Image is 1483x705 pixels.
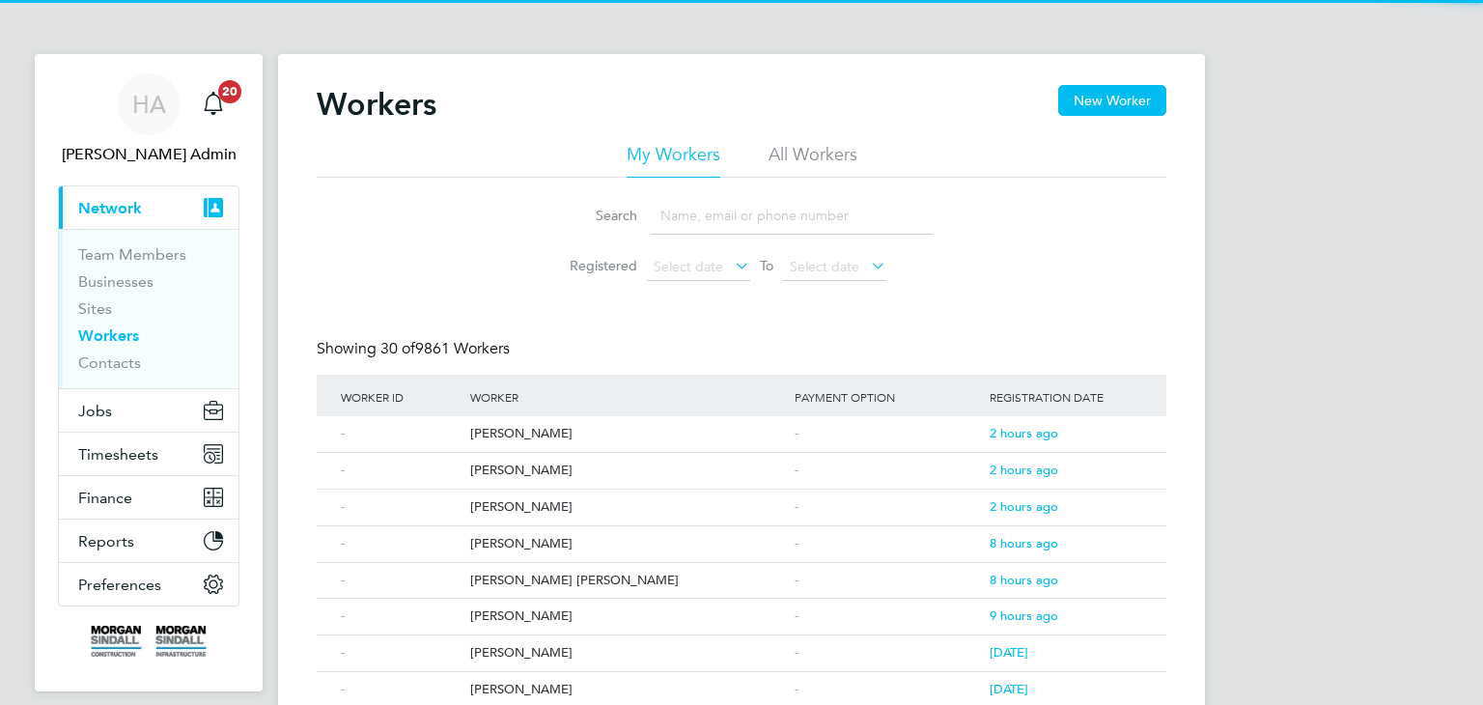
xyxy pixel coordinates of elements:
[78,576,161,594] span: Preferences
[78,199,142,217] span: Network
[465,635,790,671] div: [PERSON_NAME]
[465,526,790,562] div: [PERSON_NAME]
[336,598,1147,614] a: -[PERSON_NAME]-9 hours ago
[465,563,790,599] div: [PERSON_NAME] [PERSON_NAME]
[78,402,112,420] span: Jobs
[990,498,1058,515] span: 2 hours ago
[465,490,790,525] div: [PERSON_NAME]
[465,416,790,452] div: [PERSON_NAME]
[985,375,1147,419] div: Registration Date
[550,257,637,274] label: Registered
[790,599,985,634] div: -
[194,73,233,135] a: 20
[380,339,510,358] span: 9861 Workers
[654,258,723,275] span: Select date
[336,375,465,419] div: Worker ID
[336,634,1147,651] a: -[PERSON_NAME]-[DATE]
[78,326,139,345] a: Workers
[317,85,436,124] h2: Workers
[790,526,985,562] div: -
[380,339,415,358] span: 30 of
[336,489,1147,505] a: -[PERSON_NAME]-2 hours ago
[336,452,1147,468] a: -[PERSON_NAME]-2 hours ago
[336,563,465,599] div: -
[58,626,239,657] a: Go to home page
[990,644,1028,661] span: [DATE]
[550,207,637,224] label: Search
[990,681,1028,697] span: [DATE]
[990,425,1058,441] span: 2 hours ago
[790,563,985,599] div: -
[336,416,465,452] div: -
[790,375,985,419] div: Payment Option
[790,635,985,671] div: -
[336,671,1147,688] a: -[PERSON_NAME]-[DATE]
[91,626,207,657] img: morgansindall-logo-retina.png
[990,462,1058,478] span: 2 hours ago
[59,563,238,606] button: Preferences
[35,54,263,691] nav: Main navigation
[465,599,790,634] div: [PERSON_NAME]
[990,572,1058,588] span: 8 hours ago
[754,253,779,278] span: To
[651,197,933,235] input: Name, email or phone number
[336,525,1147,542] a: -[PERSON_NAME]-8 hours ago
[59,229,238,388] div: Network
[218,80,241,103] span: 20
[336,415,1147,432] a: -[PERSON_NAME]-2 hours ago
[336,490,465,525] div: -
[336,562,1147,578] a: -[PERSON_NAME] [PERSON_NAME]-8 hours ago
[78,299,112,318] a: Sites
[336,599,465,634] div: -
[59,520,238,562] button: Reports
[790,490,985,525] div: -
[790,416,985,452] div: -
[990,607,1058,624] span: 9 hours ago
[59,433,238,475] button: Timesheets
[336,453,465,489] div: -
[78,245,186,264] a: Team Members
[317,339,514,359] div: Showing
[78,489,132,507] span: Finance
[790,453,985,489] div: -
[990,535,1058,551] span: 8 hours ago
[59,186,238,229] button: Network
[1058,85,1166,116] button: New Worker
[58,73,239,166] a: HA[PERSON_NAME] Admin
[627,143,720,178] li: My Workers
[59,389,238,432] button: Jobs
[769,143,857,178] li: All Workers
[790,258,859,275] span: Select date
[78,353,141,372] a: Contacts
[465,375,790,419] div: Worker
[132,92,166,117] span: HA
[336,526,465,562] div: -
[58,143,239,166] span: Hays Admin
[78,445,158,464] span: Timesheets
[59,476,238,519] button: Finance
[78,272,154,291] a: Businesses
[465,453,790,489] div: [PERSON_NAME]
[336,635,465,671] div: -
[78,532,134,550] span: Reports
